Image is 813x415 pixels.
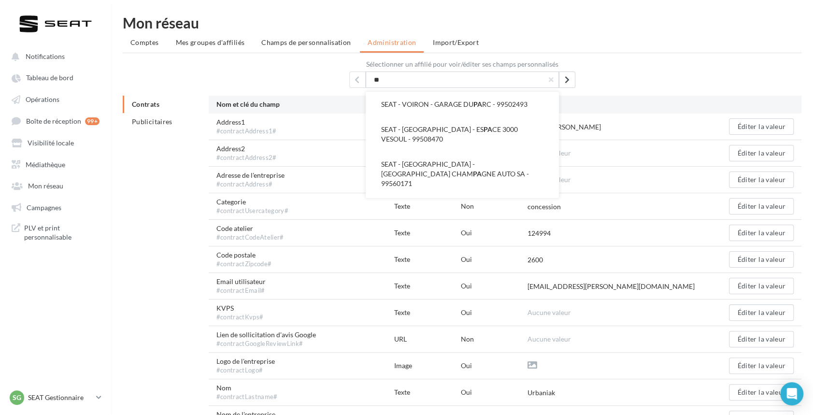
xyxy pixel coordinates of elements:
span: SEAT - VOIRON - GARAGE DU RC - 99502493 [381,100,528,108]
div: #contractAddress1# [216,127,277,136]
div: #contractLogo# [216,366,275,375]
span: Campagnes [27,203,61,211]
a: Boîte de réception 99+ [6,112,105,129]
span: Mes groupes d'affiliés [175,38,244,46]
span: Lien de sollicitation d'avis Google [216,330,316,348]
a: Médiathèque [6,155,105,172]
div: Texte [394,387,460,397]
div: Oui [460,308,527,317]
span: Champs de personnalisation [261,38,351,46]
div: Valeur [527,100,705,110]
span: Address1 [216,117,277,136]
div: 2600 [527,255,542,265]
button: Éditer la valeur [729,358,794,374]
button: Éditer la valeur [729,384,794,401]
button: Éditer la valeur [729,251,794,268]
a: Visibilité locale [6,133,105,151]
span: SEAT - [GEOGRAPHIC_DATA] - [GEOGRAPHIC_DATA] CHAM GNE AUTO SA - 99560171 [381,160,529,187]
span: Address2 [216,144,277,162]
span: Tableau de bord [26,74,73,82]
span: Comptes [130,38,158,46]
div: Urbaniak [527,388,555,398]
span: PA [473,100,482,108]
p: SEAT Gestionnaire [28,393,92,402]
div: Non [460,201,527,211]
div: 124994 [527,229,550,238]
span: PA [473,170,482,178]
div: #contractUsercategory# [216,207,288,215]
div: Open Intercom Messenger [780,382,803,405]
a: Mon réseau [6,176,105,194]
label: Sélectionner un affilié pour voir/éditer ses champs personnalisés [123,61,801,68]
span: Publicitaires [132,117,172,126]
div: Oui [460,361,527,371]
div: #contractAddress# [216,180,285,189]
a: Tableau de bord [6,69,105,86]
span: Notifications [26,52,65,60]
div: 11 AV [PERSON_NAME] [527,122,600,132]
button: SEAT - [GEOGRAPHIC_DATA] - [GEOGRAPHIC_DATA] CHAMPAGNE AUTO SA - 99560171 [366,152,559,196]
button: SEAT - VOIRON - GARAGE DUPARC - 99502493 [366,92,559,117]
div: Mon réseau [123,15,801,30]
div: Oui [460,228,527,238]
div: #contractKvps# [216,313,264,322]
div: Texte [394,255,460,264]
button: Éditer la valeur [729,278,794,294]
span: PA [484,125,492,133]
span: Nom [216,383,278,401]
div: #contractCodeAtelier# [216,233,284,242]
div: #contractAddress2# [216,154,277,162]
div: Oui [460,255,527,264]
span: Mon réseau [28,182,63,190]
span: KVPS [216,303,264,322]
div: 99+ [85,117,100,125]
button: Éditer la valeur [729,331,794,347]
span: Code postale [216,250,272,269]
div: Nom et clé du champ [216,100,394,110]
div: URL [394,334,460,344]
button: Notifications [6,47,101,65]
span: Categorie [216,197,288,215]
div: #contractGoogleReviewLink# [216,340,316,348]
span: Code atelier [216,224,284,242]
div: #contractLastname# [216,393,278,401]
button: Éditer la valeur [729,304,794,321]
div: Oui [460,387,527,397]
span: Aucune valeur [527,308,571,316]
span: Logo de l'entreprise [216,357,275,375]
div: Texte [394,201,460,211]
span: Médiathèque [26,160,65,168]
span: Opérations [26,95,59,103]
button: Éditer la valeur [729,225,794,241]
span: Visibilité locale [28,139,74,147]
span: SG [13,393,21,402]
div: Texte [394,228,460,238]
span: PLV et print personnalisable [24,223,100,242]
div: Image [394,361,460,371]
span: Aucune valeur [527,335,571,343]
span: Boîte de réception [26,117,81,125]
span: Adresse de l'entreprise [216,171,285,189]
a: SG SEAT Gestionnaire [8,388,103,407]
div: [EMAIL_ADDRESS][PERSON_NAME][DOMAIN_NAME] [527,282,694,291]
span: SEAT - [GEOGRAPHIC_DATA] - ES CE 3000 VESOUL - 99508470 [381,125,518,143]
div: concession [527,202,560,212]
div: Texte [394,308,460,317]
button: Éditer la valeur [729,145,794,161]
a: Opérations [6,90,105,108]
button: Éditer la valeur [729,118,794,135]
div: Texte [394,281,460,291]
a: PLV et print personnalisable [6,219,105,246]
div: Oui [460,281,527,291]
button: Éditer la valeur [729,172,794,188]
span: Import/Export [433,38,479,46]
span: Email utilisateur [216,277,266,295]
button: SEAT - [GEOGRAPHIC_DATA] - ESPACE 3000 VESOUL - 99508470 [366,117,559,152]
div: #contractEmail# [216,286,266,295]
a: Campagnes [6,198,105,215]
div: #contractZipcode# [216,260,272,269]
div: Non [460,334,527,344]
button: Éditer la valeur [729,198,794,215]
